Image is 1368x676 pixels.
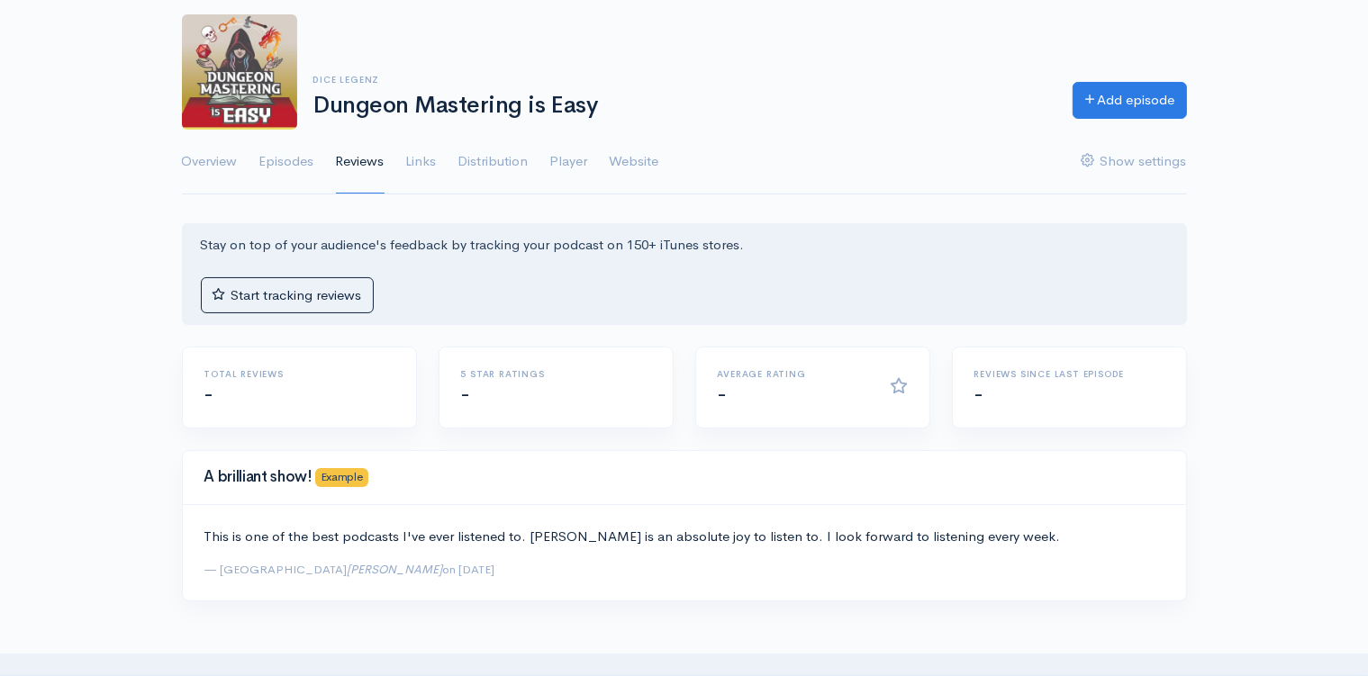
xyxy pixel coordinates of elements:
[182,223,1187,325] div: Stay on top of your audience's feedback by tracking your podcast on 150+ iTunes stores.
[313,75,1051,85] h6: Dice Legenz
[974,383,984,405] span: -
[313,93,1051,119] h1: Dungeon Mastering is Easy
[1073,82,1187,119] a: Add episode
[550,130,588,194] a: Player
[259,130,314,194] a: Episodes
[610,130,659,194] a: Website
[315,468,367,487] span: Example
[204,383,214,405] span: -
[348,562,443,577] cite: Source Title
[718,369,868,379] h6: Average rating
[974,369,1164,379] h6: Reviews since last episode
[336,130,385,194] a: Reviews
[718,383,728,405] span: -
[461,369,651,379] h6: 5 star ratings
[1082,130,1187,194] a: Show settings
[204,527,1164,547] p: This is one of the best podcasts I've ever listened to. [PERSON_NAME] is an absolute joy to liste...
[204,468,1164,487] h3: A brilliant show!
[204,561,1164,579] footer: [GEOGRAPHIC_DATA] on [DATE]
[406,130,437,194] a: Links
[458,130,529,194] a: Distribution
[182,130,238,194] a: Overview
[461,383,471,405] span: -
[204,369,394,379] h6: Total reviews
[201,277,374,314] button: Start tracking reviews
